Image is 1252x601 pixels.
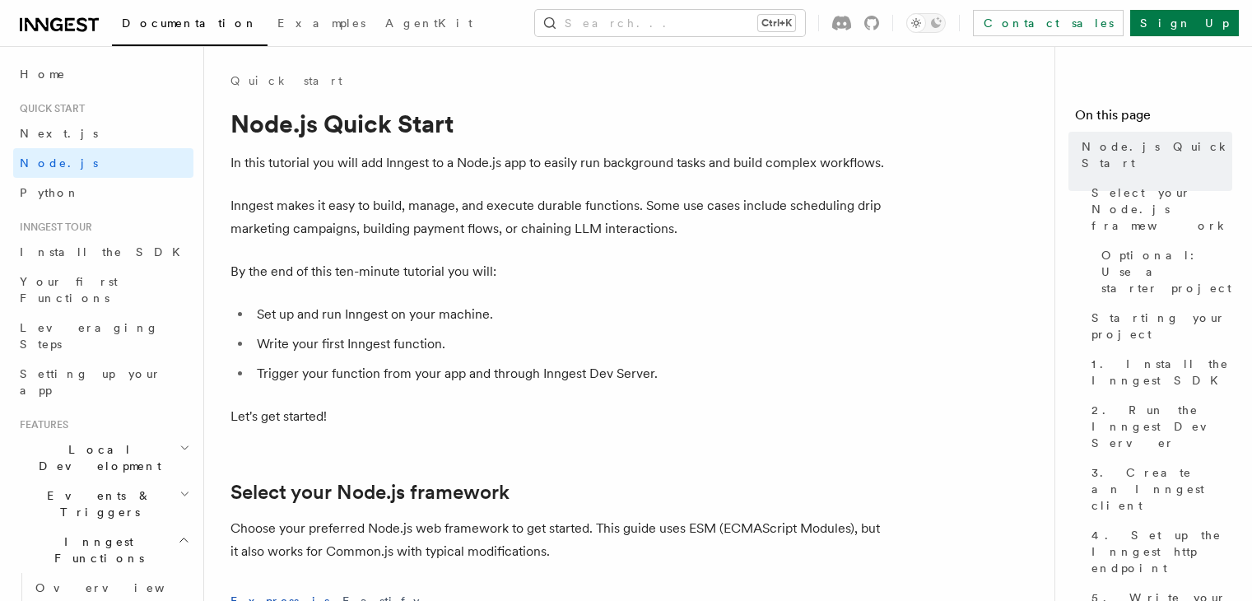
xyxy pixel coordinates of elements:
[13,487,179,520] span: Events & Triggers
[758,15,795,31] kbd: Ctrl+K
[112,5,268,46] a: Documentation
[13,527,193,573] button: Inngest Functions
[13,119,193,148] a: Next.js
[1091,464,1232,514] span: 3. Create an Inngest client
[20,127,98,140] span: Next.js
[252,303,889,326] li: Set up and run Inngest on your machine.
[277,16,365,30] span: Examples
[13,481,193,527] button: Events & Triggers
[20,245,190,259] span: Install the SDK
[35,581,205,594] span: Overview
[230,481,510,504] a: Select your Node.js framework
[230,405,889,428] p: Let's get started!
[1091,310,1232,342] span: Starting your project
[973,10,1124,36] a: Contact sales
[1101,247,1232,296] span: Optional: Use a starter project
[1085,520,1232,583] a: 4. Set up the Inngest http endpoint
[20,275,118,305] span: Your first Functions
[252,362,889,385] li: Trigger your function from your app and through Inngest Dev Server.
[1091,356,1232,389] span: 1. Install the Inngest SDK
[13,221,92,234] span: Inngest tour
[20,186,80,199] span: Python
[13,148,193,178] a: Node.js
[13,102,85,115] span: Quick start
[20,66,66,82] span: Home
[906,13,946,33] button: Toggle dark mode
[1085,303,1232,349] a: Starting your project
[1085,395,1232,458] a: 2. Run the Inngest Dev Server
[535,10,805,36] button: Search...Ctrl+K
[230,260,889,283] p: By the end of this ten-minute tutorial you will:
[122,16,258,30] span: Documentation
[13,418,68,431] span: Features
[13,267,193,313] a: Your first Functions
[13,533,178,566] span: Inngest Functions
[13,237,193,267] a: Install the SDK
[1082,138,1232,171] span: Node.js Quick Start
[1085,178,1232,240] a: Select your Node.js framework
[13,178,193,207] a: Python
[1130,10,1239,36] a: Sign Up
[1075,105,1232,132] h4: On this page
[230,109,889,138] h1: Node.js Quick Start
[268,5,375,44] a: Examples
[1085,458,1232,520] a: 3. Create an Inngest client
[1091,184,1232,234] span: Select your Node.js framework
[375,5,482,44] a: AgentKit
[252,333,889,356] li: Write your first Inngest function.
[13,359,193,405] a: Setting up your app
[230,151,889,175] p: In this tutorial you will add Inngest to a Node.js app to easily run background tasks and build c...
[230,194,889,240] p: Inngest makes it easy to build, manage, and execute durable functions. Some use cases include sch...
[385,16,472,30] span: AgentKit
[1075,132,1232,178] a: Node.js Quick Start
[20,367,161,397] span: Setting up your app
[13,313,193,359] a: Leveraging Steps
[1095,240,1232,303] a: Optional: Use a starter project
[13,441,179,474] span: Local Development
[230,72,342,89] a: Quick start
[230,517,889,563] p: Choose your preferred Node.js web framework to get started. This guide uses ESM (ECMAScript Modul...
[13,435,193,481] button: Local Development
[1091,527,1232,576] span: 4. Set up the Inngest http endpoint
[1085,349,1232,395] a: 1. Install the Inngest SDK
[20,321,159,351] span: Leveraging Steps
[13,59,193,89] a: Home
[1091,402,1232,451] span: 2. Run the Inngest Dev Server
[20,156,98,170] span: Node.js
